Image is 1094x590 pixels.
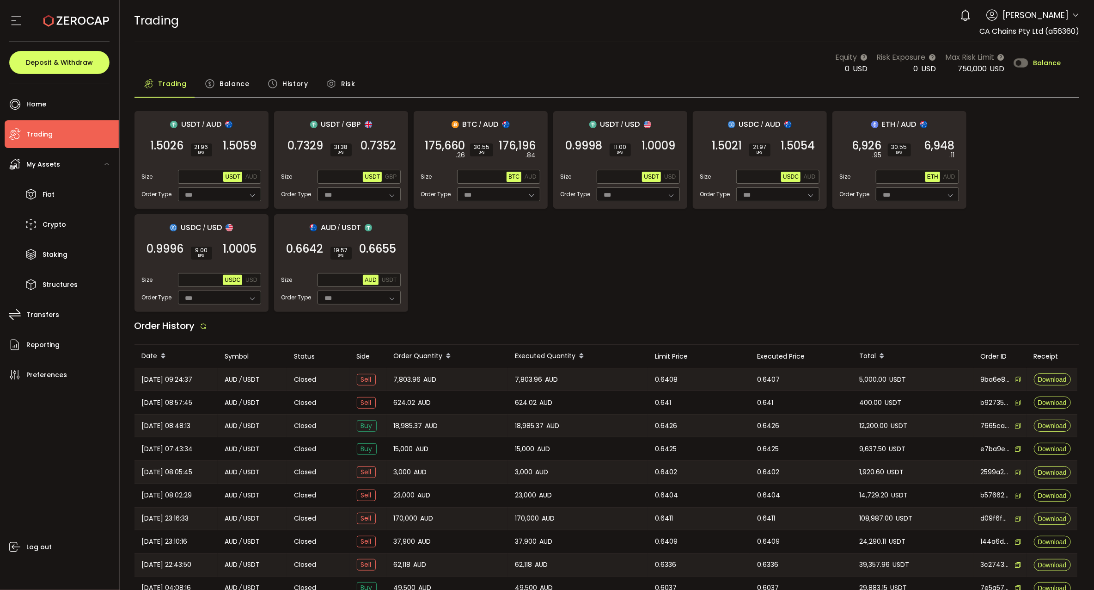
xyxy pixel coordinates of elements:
[897,120,900,129] em: /
[334,144,348,150] span: 31.38
[294,398,317,408] span: Closed
[920,121,928,128] img: aud_portfolio.svg
[26,128,53,141] span: Trading
[655,421,678,431] span: 0.6426
[244,421,260,431] span: USDT
[981,537,1010,547] span: 144a6d39-3ffb-43bc-8a9d-e5a66529c998
[170,121,177,128] img: usdt_portfolio.svg
[515,467,533,478] span: 3,000
[142,444,193,454] span: [DATE] 07:43:34
[613,144,627,150] span: 11.00
[394,467,411,478] span: 3,000
[195,144,208,150] span: 21.96
[334,248,348,253] span: 19.57
[294,537,317,547] span: Closed
[515,536,537,547] span: 37,900
[536,467,549,478] span: AUD
[761,120,764,129] em: /
[281,293,312,302] span: Order Type
[655,536,678,547] span: 0.6409
[781,141,815,150] span: 1.5054
[288,141,324,150] span: 0.7329
[424,374,437,385] span: AUD
[502,121,510,128] img: aud_portfolio.svg
[758,397,774,408] span: 0.641
[852,348,973,364] div: Total
[981,375,1010,385] span: 9ba6e898-b757-436a-9a75-0c757ee03a1f
[499,141,536,150] span: 176,196
[310,121,318,128] img: usdt_portfolio.svg
[860,397,882,408] span: 400.00
[357,490,376,501] span: Sell
[525,174,536,180] span: AUD
[421,513,434,524] span: AUD
[360,244,397,254] span: 0.6655
[386,348,508,364] div: Order Quantity
[712,141,742,150] span: 1.5021
[26,368,67,382] span: Preferences
[357,397,376,409] span: Sell
[225,121,232,128] img: aud_portfolio.svg
[981,560,1010,570] span: 3c27439a-446f-4a8b-ba23-19f8e456f2b1
[625,118,640,130] span: USD
[474,150,489,155] i: BPS
[943,174,955,180] span: AUD
[43,188,55,201] span: Fiat
[1038,422,1066,429] span: Download
[418,397,431,408] span: AUD
[758,467,780,478] span: 0.6402
[142,276,153,284] span: Size
[383,172,398,182] button: GBP
[239,397,242,408] em: /
[784,121,792,128] img: aud_portfolio.svg
[223,141,257,150] span: 1.5059
[394,397,416,408] span: 624.02
[365,174,380,180] span: USDT
[159,75,187,93] span: Trading
[394,513,418,524] span: 170,000
[840,190,870,199] span: Order Type
[421,190,451,199] span: Order Type
[1033,60,1061,66] span: Balance
[981,514,1010,523] span: d09f6fb3-8af7-4064-b7c5-8d9f3d3ecfc8
[195,150,208,155] i: BPS
[239,444,242,454] em: /
[642,141,676,150] span: 1.0009
[421,173,432,181] span: Size
[244,172,259,182] button: AUD
[887,467,904,478] span: USDT
[648,351,750,362] div: Limit Price
[892,150,907,155] i: BPS
[244,513,260,524] span: USDT
[147,244,184,254] span: 0.9996
[452,121,459,128] img: btc_portfolio.svg
[456,150,465,160] em: .26
[357,513,376,524] span: Sell
[981,398,1010,408] span: b9273550-9ec8-42ab-b440-debceb6bf362
[363,172,382,182] button: USDT
[239,513,242,524] em: /
[1034,466,1071,478] button: Download
[750,351,852,362] div: Executed Price
[515,421,544,431] span: 18,985.37
[781,172,801,182] button: USDC
[220,75,249,93] span: Balance
[836,51,857,63] span: Equity
[655,513,673,524] span: 0.6411
[43,278,78,292] span: Structures
[523,172,538,182] button: AUD
[321,118,341,130] span: USDT
[142,173,153,181] span: Size
[134,319,195,332] span: Order History
[924,141,955,150] span: 6,948
[892,490,908,501] span: USDT
[1002,9,1069,21] span: [PERSON_NAME]
[871,121,879,128] img: eth_portfolio.svg
[891,421,908,431] span: USDT
[889,444,906,454] span: USDT
[981,491,1010,500] span: b5766201-d92d-4d89-b14b-a914763fe8c4
[142,397,193,408] span: [DATE] 08:57:45
[700,173,711,181] span: Size
[889,536,906,547] span: USDT
[540,397,553,408] span: AUD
